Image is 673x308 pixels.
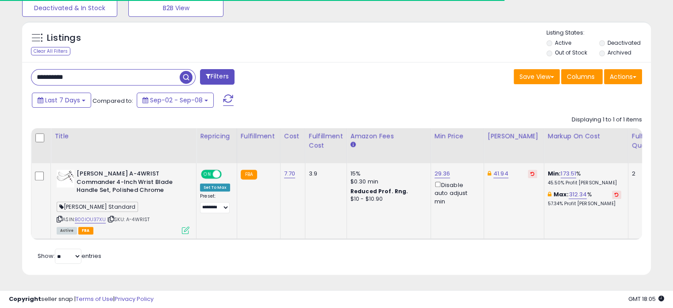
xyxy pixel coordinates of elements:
[604,69,642,84] button: Actions
[115,295,154,303] a: Privacy Policy
[548,180,621,186] p: 45.50% Profit [PERSON_NAME]
[76,295,113,303] a: Terms of Use
[435,169,450,178] a: 29.36
[546,29,651,37] p: Listing States:
[554,190,569,199] b: Max:
[435,132,480,141] div: Min Price
[32,93,91,108] button: Last 7 Days
[47,32,81,44] h5: Listings
[561,169,576,178] a: 173.51
[435,180,477,206] div: Disable auto adjust min
[569,190,587,199] a: 312.34
[57,170,189,233] div: ASIN:
[350,170,424,178] div: 15%
[31,47,70,55] div: Clear All Filters
[607,39,640,47] label: Deactivated
[77,170,184,197] b: [PERSON_NAME] A-4WRIST Commander 4-Inch Wrist Blade Handle Set, Polished Chrome
[57,227,77,234] span: All listings currently available for purchase on Amazon
[548,170,621,186] div: %
[54,132,192,141] div: Title
[309,170,340,178] div: 3.9
[57,202,138,212] span: [PERSON_NAME] Standard
[92,97,133,105] span: Compared to:
[200,132,233,141] div: Repricing
[284,169,296,178] a: 7.70
[628,295,664,303] span: 2025-09-16 18:05 GMT
[350,187,408,195] b: Reduced Prof. Rng.
[38,252,101,260] span: Show: entries
[567,72,595,81] span: Columns
[78,227,93,234] span: FBA
[220,171,235,178] span: OFF
[632,170,659,178] div: 2
[488,132,540,141] div: [PERSON_NAME]
[548,191,621,207] div: %
[555,49,587,56] label: Out of Stock
[150,96,203,105] span: Sep-02 - Sep-08
[200,193,230,213] div: Preset:
[107,216,150,223] span: | SKU: A-4WRIST
[607,49,631,56] label: Archived
[200,183,230,191] div: Set To Max
[548,132,624,141] div: Markup on Cost
[309,132,343,150] div: Fulfillment Cost
[561,69,603,84] button: Columns
[350,195,424,203] div: $10 - $10.90
[555,39,571,47] label: Active
[572,116,642,124] div: Displaying 1 to 1 of 1 items
[493,169,508,178] a: 41.94
[200,69,235,85] button: Filters
[57,170,74,187] img: 41yZ7CR8piL._SL40_.jpg
[9,295,154,304] div: seller snap | |
[350,178,424,186] div: $0.30 min
[137,93,214,108] button: Sep-02 - Sep-08
[350,132,427,141] div: Amazon Fees
[548,201,621,207] p: 57.34% Profit [PERSON_NAME]
[544,128,628,163] th: The percentage added to the cost of goods (COGS) that forms the calculator for Min & Max prices.
[202,171,213,178] span: ON
[241,132,277,141] div: Fulfillment
[632,132,662,150] div: Fulfillable Quantity
[45,96,80,105] span: Last 7 Days
[241,170,257,179] small: FBA
[548,169,561,178] b: Min:
[9,295,41,303] strong: Copyright
[75,216,106,223] a: B00IOU37XU
[514,69,560,84] button: Save View
[284,132,301,141] div: Cost
[350,141,356,149] small: Amazon Fees.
